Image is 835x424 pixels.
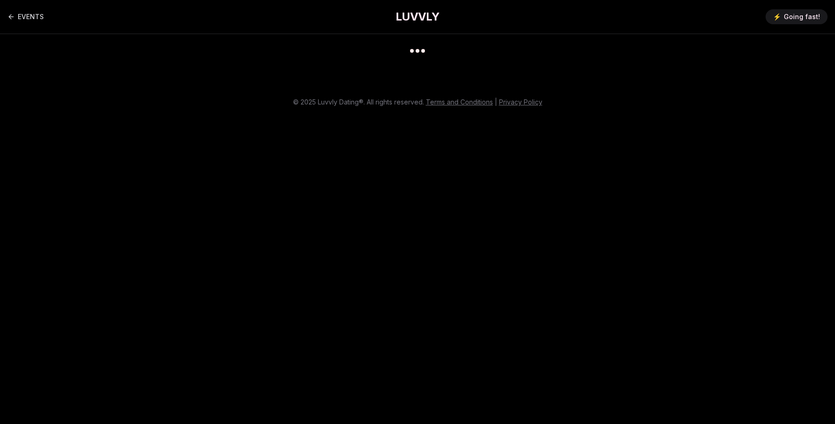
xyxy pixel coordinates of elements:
a: Terms and Conditions [426,98,493,106]
a: LUVVLY [396,9,439,24]
span: | [495,98,497,106]
span: ⚡️ [773,12,781,21]
a: Back to events [7,7,44,26]
span: Going fast! [784,12,820,21]
a: Privacy Policy [499,98,542,106]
